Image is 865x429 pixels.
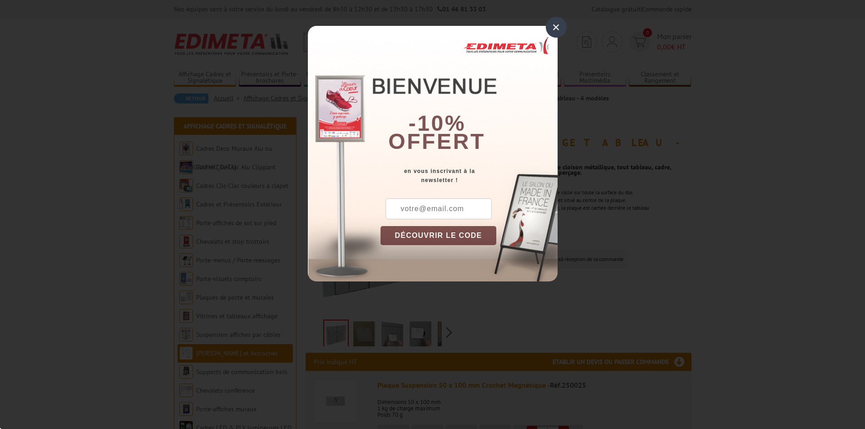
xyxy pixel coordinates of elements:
[388,129,485,153] font: offert
[409,111,466,135] b: -10%
[381,167,558,185] div: en vous inscrivant à la newsletter !
[546,17,567,38] div: ×
[381,226,497,245] button: DÉCOUVRIR LE CODE
[386,198,492,219] input: votre@email.com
